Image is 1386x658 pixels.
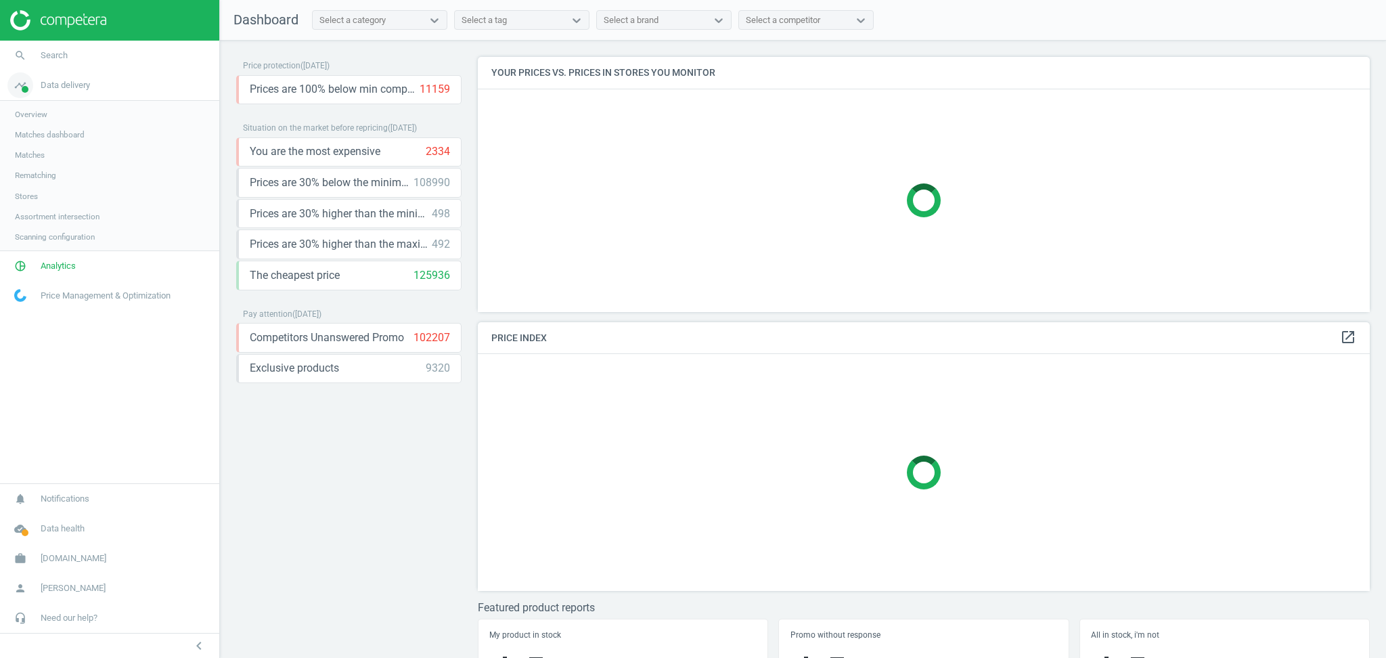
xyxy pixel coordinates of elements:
[182,637,216,655] button: chevron_left
[250,82,420,97] span: Prices are 100% below min competitor
[250,206,432,221] span: Prices are 30% higher than the minimum
[41,552,106,565] span: [DOMAIN_NAME]
[10,10,106,30] img: ajHJNr6hYgQAAAAASUVORK5CYII=
[432,206,450,221] div: 498
[243,61,300,70] span: Price protection
[15,129,85,140] span: Matches dashboard
[7,575,33,601] i: person
[478,601,1370,614] h3: Featured product reports
[426,361,450,376] div: 9320
[41,523,85,535] span: Data health
[413,175,450,190] div: 108990
[7,605,33,631] i: headset_mic
[243,123,388,133] span: Situation on the market before repricing
[413,330,450,345] div: 102207
[413,268,450,283] div: 125936
[7,72,33,98] i: timeline
[250,144,380,159] span: You are the most expensive
[191,638,207,654] i: chevron_left
[15,211,99,222] span: Assortment intersection
[41,582,106,594] span: [PERSON_NAME]
[489,630,757,640] h5: My product in stock
[41,260,76,272] span: Analytics
[243,309,292,319] span: Pay attention
[15,109,47,120] span: Overview
[426,144,450,159] div: 2334
[250,175,413,190] span: Prices are 30% below the minimum
[250,361,339,376] span: Exclusive products
[7,43,33,68] i: search
[746,14,820,26] div: Select a competitor
[462,14,507,26] div: Select a tag
[1340,329,1356,345] i: open_in_new
[7,486,33,512] i: notifications
[1091,630,1358,640] h5: All in stock, i'm not
[15,232,95,242] span: Scanning configuration
[432,237,450,252] div: 492
[292,309,321,319] span: ( [DATE] )
[41,290,171,302] span: Price Management & Optimization
[478,57,1370,89] h4: Your prices vs. prices in stores you monitor
[41,493,89,505] span: Notifications
[7,516,33,542] i: cloud_done
[250,268,340,283] span: The cheapest price
[250,237,432,252] span: Prices are 30% higher than the maximal
[1340,329,1356,347] a: open_in_new
[14,289,26,302] img: wGWNvw8QSZomAAAAABJRU5ErkJggg==
[41,79,90,91] span: Data delivery
[300,61,330,70] span: ( [DATE] )
[7,253,33,279] i: pie_chart_outlined
[41,612,97,624] span: Need our help?
[478,322,1370,354] h4: Price Index
[233,12,298,28] span: Dashboard
[15,191,38,202] span: Stores
[604,14,658,26] div: Select a brand
[420,82,450,97] div: 11159
[15,150,45,160] span: Matches
[319,14,386,26] div: Select a category
[7,546,33,571] i: work
[41,49,68,62] span: Search
[388,123,417,133] span: ( [DATE] )
[15,170,56,181] span: Rematching
[790,630,1058,640] h5: Promo without response
[250,330,404,345] span: Competitors Unanswered Promo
